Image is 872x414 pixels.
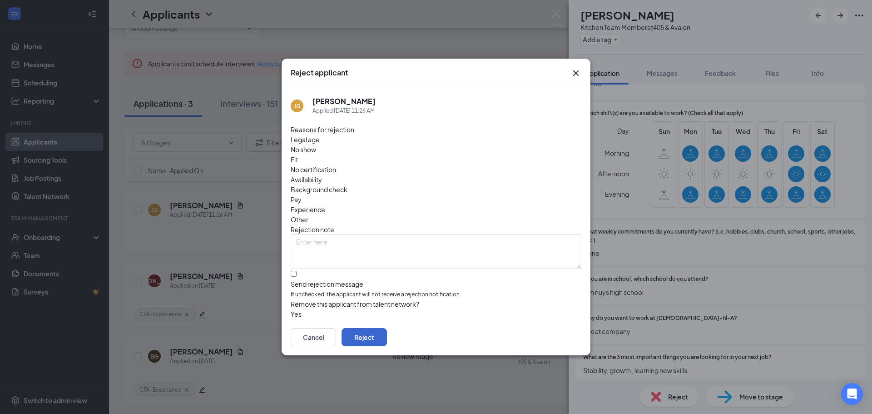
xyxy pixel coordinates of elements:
[291,165,336,175] span: No certification
[291,185,347,195] span: Background check
[291,279,581,289] div: Send rejection message
[291,214,308,224] span: Other
[291,135,320,145] span: Legal age
[291,309,302,319] span: Yes
[291,225,334,234] span: Rejection note
[291,68,348,78] h3: Reject applicant
[570,68,581,79] svg: Cross
[291,271,297,277] input: Send rejection messageIf unchecked, the applicant will not receive a rejection notification.
[841,383,863,405] div: Open Intercom Messenger
[291,300,419,308] span: Remove this applicant from talent network?
[291,205,325,214] span: Experience
[570,68,581,79] button: Close
[291,125,354,134] span: Reasons for rejection
[291,155,298,165] span: Fit
[312,106,376,115] div: Applied [DATE] 11:26 AM
[291,145,316,155] span: No show
[291,328,336,346] button: Cancel
[291,195,302,205] span: Pay
[312,96,376,106] h5: [PERSON_NAME]
[294,102,301,110] div: JG
[342,328,387,346] button: Reject
[291,290,581,299] span: If unchecked, the applicant will not receive a rejection notification.
[291,175,322,185] span: Availability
